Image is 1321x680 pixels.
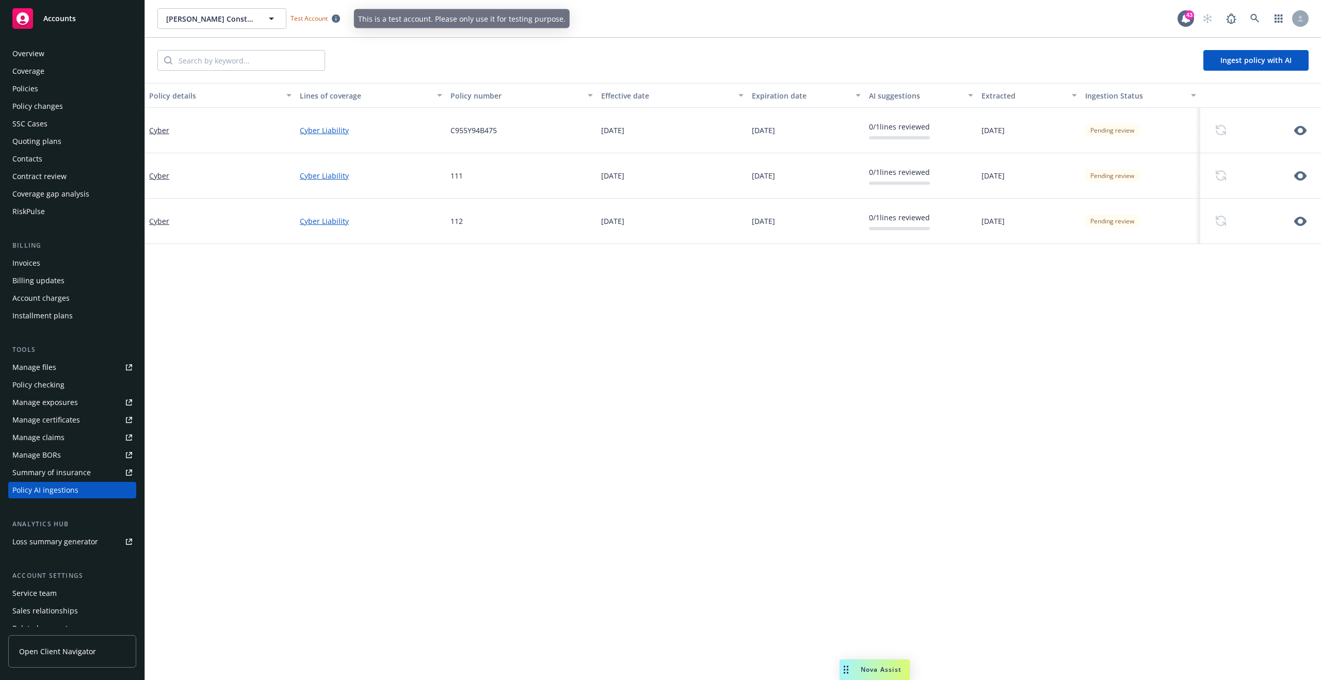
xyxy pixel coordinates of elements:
div: Policy AI ingestions [12,482,78,498]
div: Expiration date [752,90,850,101]
a: Contract review [8,168,136,185]
a: Cyber Liability [300,216,442,226]
div: AI suggestions [869,90,962,101]
div: Extracted [981,90,1065,101]
div: Contract review [12,168,67,185]
div: RiskPulse [12,203,45,220]
a: Policy checking [8,377,136,393]
div: Coverage gap analysis [12,186,89,202]
div: Tools [8,345,136,355]
button: Policy number [446,83,597,108]
span: Test Account [291,14,328,23]
a: Related accounts [8,620,136,637]
div: Coverage [12,63,44,79]
button: Lines of coverage [296,83,446,108]
a: Contacts [8,151,136,167]
a: Cyber [149,171,169,181]
span: [DATE] [601,216,624,226]
button: Policy details [145,83,296,108]
a: Overview [8,45,136,62]
div: Effective date [601,90,732,101]
a: Manage BORs [8,447,136,463]
a: Manage certificates [8,412,136,428]
div: Manage claims [12,429,65,446]
span: C955Y94B475 [450,125,497,136]
a: Coverage gap analysis [8,186,136,202]
svg: Search [164,56,172,64]
span: Test Account [286,13,344,24]
button: Nova Assist [840,659,910,680]
div: Policy details [149,90,280,101]
span: [DATE] [601,125,624,136]
div: Sales relationships [12,603,78,619]
a: Manage claims [8,429,136,446]
div: Manage exposures [12,394,78,411]
div: Policy number [450,90,582,101]
span: 112 [450,216,463,226]
button: [PERSON_NAME] Construction [157,8,286,29]
div: Policy checking [12,377,65,393]
a: Cyber [149,216,169,226]
a: Coverage [8,63,136,79]
div: Manage files [12,359,56,376]
span: [DATE] [981,170,1005,181]
div: Account settings [8,571,136,581]
div: Ingestion Status [1085,90,1185,101]
div: Invoices [12,255,40,271]
div: 0 / 1 lines reviewed [869,167,930,177]
a: Policies [8,80,136,97]
a: Policy changes [8,98,136,115]
a: Start snowing [1197,8,1218,29]
div: Related accounts [12,620,72,637]
a: Cyber Liability [300,170,442,181]
span: [DATE] [601,170,624,181]
a: Installment plans [8,307,136,324]
div: 0 / 1 lines reviewed [869,212,930,223]
a: Billing updates [8,272,136,289]
span: [DATE] [752,170,775,181]
a: Cyber [149,125,169,135]
a: Manage exposures [8,394,136,411]
div: Manage certificates [12,412,80,428]
a: Cyber Liability [300,125,442,136]
span: [DATE] [981,125,1005,136]
button: Effective date [597,83,748,108]
div: Billing [8,240,136,251]
a: Invoices [8,255,136,271]
div: Billing updates [12,272,65,289]
div: Pending review [1085,215,1139,228]
span: [DATE] [981,216,1005,226]
div: Pending review [1085,169,1139,182]
div: Policies [12,80,38,97]
div: Summary of insurance [12,464,91,481]
div: Overview [12,45,44,62]
div: Account charges [12,290,70,306]
span: [DATE] [752,216,775,226]
span: Open Client Navigator [19,646,96,657]
input: Search by keyword... [172,51,325,70]
div: 43 [1185,10,1194,20]
div: Quoting plans [12,133,61,150]
div: Pending review [1085,124,1139,137]
span: Nova Assist [861,665,901,674]
a: Report a Bug [1221,8,1242,29]
span: [DATE] [752,125,775,136]
div: Installment plans [12,307,73,324]
div: 0 / 1 lines reviewed [869,121,930,132]
button: AI suggestions [865,83,977,108]
a: Account charges [8,290,136,306]
span: [PERSON_NAME] Construction [166,13,255,24]
button: Ingest policy with AI [1203,50,1309,71]
a: Policy AI ingestions [8,482,136,498]
div: Lines of coverage [300,90,431,101]
div: SSC Cases [12,116,47,132]
div: Policy changes [12,98,63,115]
a: Summary of insurance [8,464,136,481]
button: Ingestion Status [1081,83,1201,108]
a: Sales relationships [8,603,136,619]
div: Drag to move [840,659,852,680]
a: Loss summary generator [8,533,136,550]
div: Service team [12,585,57,602]
button: Expiration date [748,83,865,108]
